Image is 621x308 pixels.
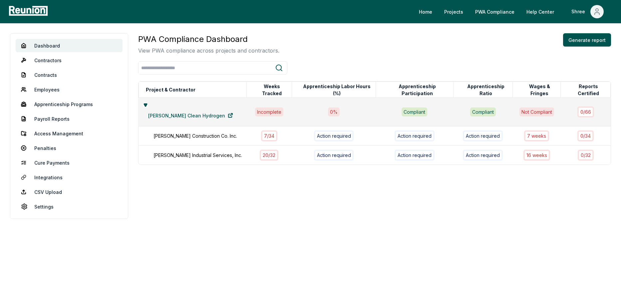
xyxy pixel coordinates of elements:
[16,112,123,125] a: Payroll Reports
[470,5,520,18] a: PWA Compliance
[395,130,435,141] div: Action required
[328,107,340,116] div: 0 %
[414,5,614,18] nav: Main
[298,83,376,96] button: Apprenticeship Labor Hours (%)
[577,106,594,117] div: 0 / 66
[524,130,549,141] div: 7 week s
[16,185,123,199] a: CSV Upload
[523,150,550,161] div: 16 week s
[252,83,292,96] button: Weeks Tracked
[470,107,496,116] div: Compliant
[402,107,427,116] div: Compliant
[16,97,123,111] a: Apprenticeship Programs
[143,109,238,122] a: [PERSON_NAME] Clean Hydrogen
[382,83,453,96] button: Apprenticeship Participation
[414,5,438,18] a: Home
[138,47,279,55] p: View PWA compliance across projects and contractors.
[571,5,588,18] div: Shree
[314,150,354,161] div: Action required
[16,68,123,81] a: Contracts
[566,5,609,18] button: Shree
[314,130,354,141] div: Action required
[16,171,123,184] a: Integrations
[578,150,594,161] div: 0 / 32
[16,141,123,155] a: Penalties
[566,83,610,96] button: Reports Certified
[563,33,611,47] button: Generate report
[145,83,197,96] button: Project & Contractor
[138,33,279,45] h3: PWA Compliance Dashboard
[261,130,277,141] div: 7 / 34
[16,83,123,96] a: Employees
[16,200,123,213] a: Settings
[154,152,253,159] div: [PERSON_NAME] Industrial Services, Inc.
[154,132,253,139] div: [PERSON_NAME] Construction Co. Inc.
[16,156,123,169] a: Cure Payments
[255,107,283,116] div: Incomplete
[16,39,123,52] a: Dashboard
[439,5,468,18] a: Projects
[16,54,123,67] a: Contractors
[463,130,503,141] div: Action required
[16,127,123,140] a: Access Management
[260,150,278,161] div: 20 / 32
[463,150,503,161] div: Action required
[518,83,561,96] button: Wages & Fringes
[577,130,594,141] div: 0 / 34
[521,5,559,18] a: Help Center
[519,107,554,116] div: Not Compliant
[459,83,512,96] button: Apprenticeship Ratio
[395,150,435,161] div: Action required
